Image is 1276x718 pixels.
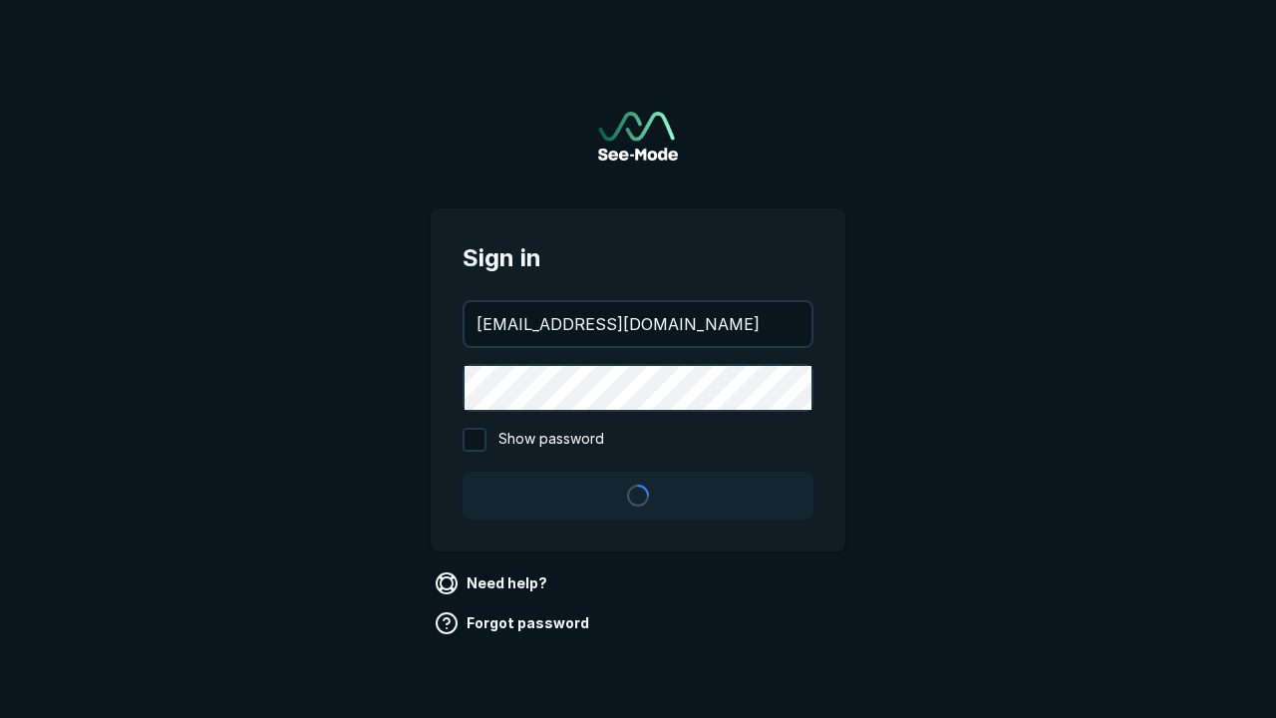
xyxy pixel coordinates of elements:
img: See-Mode Logo [598,112,678,161]
a: Need help? [431,567,555,599]
span: Show password [498,428,604,452]
a: Forgot password [431,607,597,639]
a: Go to sign in [598,112,678,161]
input: your@email.com [465,302,811,346]
span: Sign in [463,240,813,276]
